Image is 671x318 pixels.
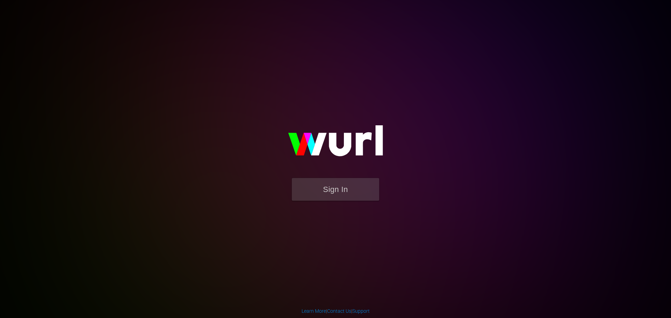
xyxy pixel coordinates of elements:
div: | | [302,308,370,315]
a: Contact Us [327,308,351,314]
img: wurl-logo-on-black-223613ac3d8ba8fe6dc639794a292ebdb59501304c7dfd60c99c58986ef67473.svg [266,110,405,178]
a: Learn More [302,308,326,314]
a: Support [352,308,370,314]
button: Sign In [292,178,379,201]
